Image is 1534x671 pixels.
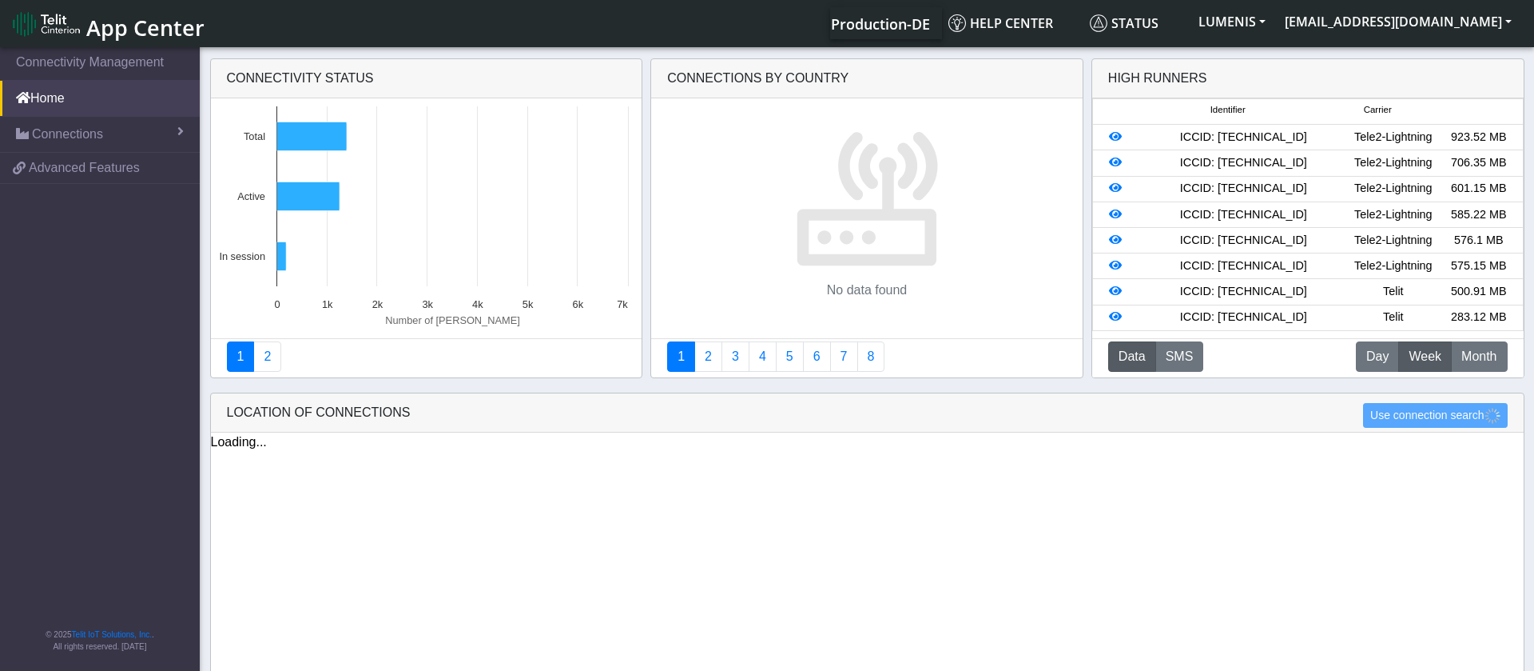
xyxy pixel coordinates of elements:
[830,341,858,372] a: Zero Session
[721,341,749,372] a: Usage per Country
[227,341,626,372] nav: Summary paging
[1136,129,1350,146] div: ICCID: [TECHNICAL_ID]
[321,298,332,310] text: 1k
[942,7,1083,39] a: Help center
[1136,258,1350,275] div: ICCID: [TECHNICAL_ID]
[1398,341,1452,372] button: Week
[831,14,930,34] span: Production-DE
[1350,180,1436,198] div: Tele2-Lightning
[803,341,831,372] a: 14 Days Trend
[29,158,140,178] span: Advanced Features
[749,341,777,372] a: Connections By Carrier
[776,341,804,372] a: Usage by Carrier
[211,393,1524,433] div: LOCATION OF CONNECTIONS
[211,433,1524,452] div: Loading...
[1350,309,1436,326] div: Telit
[1461,347,1496,366] span: Month
[948,14,1053,32] span: Help center
[617,298,628,310] text: 7k
[1090,14,1158,32] span: Status
[1363,403,1507,428] button: Use connection search
[13,6,202,41] a: App Center
[472,298,483,310] text: 4k
[1436,283,1521,301] div: 500.91 MB
[253,341,281,372] a: Deployment status
[1356,341,1399,372] button: Day
[219,250,265,262] text: In session
[1136,154,1350,172] div: ICCID: [TECHNICAL_ID]
[1136,206,1350,224] div: ICCID: [TECHNICAL_ID]
[227,341,255,372] a: Connectivity status
[651,59,1083,98] div: Connections By Country
[1108,69,1207,88] div: High Runners
[422,298,433,310] text: 3k
[1350,206,1436,224] div: Tele2-Lightning
[1090,14,1107,32] img: status.svg
[72,630,152,639] a: Telit IoT Solutions, Inc.
[830,7,929,39] a: Your current platform instance
[572,298,583,310] text: 6k
[385,314,520,326] text: Number of [PERSON_NAME]
[1350,258,1436,275] div: Tele2-Lightning
[13,11,80,37] img: logo-telit-cinterion-gw-new.png
[1350,283,1436,301] div: Telit
[1275,7,1521,36] button: [EMAIL_ADDRESS][DOMAIN_NAME]
[1436,232,1521,250] div: 576.1 MB
[1436,309,1521,326] div: 283.12 MB
[1366,347,1389,366] span: Day
[1436,258,1521,275] div: 575.15 MB
[1436,180,1521,198] div: 601.15 MB
[1350,154,1436,172] div: Tele2-Lightning
[827,281,908,300] p: No data found
[1436,129,1521,146] div: 923.52 MB
[694,341,722,372] a: Carrier
[211,59,642,98] div: Connectivity status
[1155,341,1204,372] button: SMS
[1136,309,1350,326] div: ICCID: [TECHNICAL_ID]
[1210,103,1246,117] span: Identifier
[1436,154,1521,172] div: 706.35 MB
[86,13,205,42] span: App Center
[795,124,938,267] img: devices.svg
[1136,283,1350,301] div: ICCID: [TECHNICAL_ID]
[1350,129,1436,146] div: Tele2-Lightning
[274,298,280,310] text: 0
[32,125,103,144] span: Connections
[1108,341,1156,372] button: Data
[1436,206,1521,224] div: 585.22 MB
[667,341,695,372] a: Connections By Country
[1409,347,1441,366] span: Week
[1364,103,1392,117] span: Carrier
[372,298,383,310] text: 2k
[857,341,885,372] a: Not Connected for 30 days
[1451,341,1507,372] button: Month
[522,298,533,310] text: 5k
[1350,232,1436,250] div: Tele2-Lightning
[667,341,1067,372] nav: Summary paging
[1484,408,1500,424] img: loading
[237,190,265,202] text: Active
[1136,232,1350,250] div: ICCID: [TECHNICAL_ID]
[1083,7,1189,39] a: Status
[1136,180,1350,198] div: ICCID: [TECHNICAL_ID]
[948,14,966,32] img: knowledge.svg
[243,130,264,142] text: Total
[1189,7,1275,36] button: LUMENIS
